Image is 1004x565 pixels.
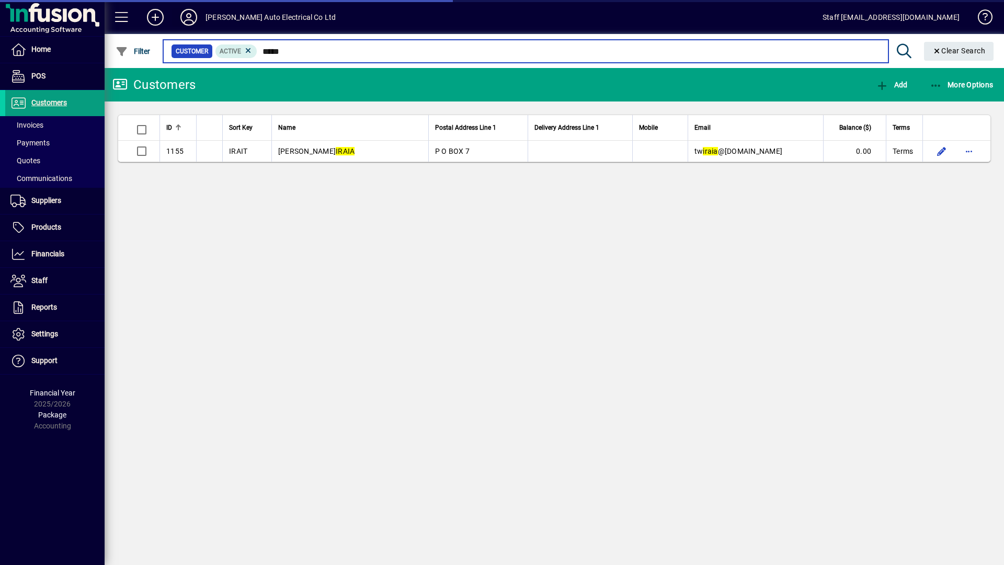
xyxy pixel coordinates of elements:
[113,42,153,61] button: Filter
[112,76,196,93] div: Customers
[933,143,950,160] button: Edit
[215,44,257,58] mat-chip: Activation Status: Active
[116,47,151,55] span: Filter
[5,63,105,89] a: POS
[823,141,886,162] td: 0.00
[38,411,66,419] span: Package
[278,122,295,133] span: Name
[229,122,253,133] span: Sort Key
[10,174,72,183] span: Communications
[924,42,994,61] button: Clear
[278,147,355,155] span: [PERSON_NAME]
[5,116,105,134] a: Invoices
[5,268,105,294] a: Staff
[694,122,711,133] span: Email
[139,8,172,27] button: Add
[31,196,61,205] span: Suppliers
[703,147,717,155] em: iraia
[30,389,75,397] span: Financial Year
[5,321,105,347] a: Settings
[435,147,470,155] span: P O BOX 7
[172,8,206,27] button: Profile
[5,348,105,374] a: Support
[5,152,105,169] a: Quotes
[31,250,64,258] span: Financials
[930,81,994,89] span: More Options
[166,122,172,133] span: ID
[534,122,599,133] span: Delivery Address Line 1
[31,356,58,365] span: Support
[31,72,45,80] span: POS
[639,122,681,133] div: Mobile
[823,9,960,26] div: Staff [EMAIL_ADDRESS][DOMAIN_NAME]
[5,188,105,214] a: Suppliers
[961,143,977,160] button: More options
[932,47,986,55] span: Clear Search
[31,98,67,107] span: Customers
[31,303,57,311] span: Reports
[5,169,105,187] a: Communications
[278,122,422,133] div: Name
[220,48,241,55] span: Active
[876,81,907,89] span: Add
[206,9,336,26] div: [PERSON_NAME] Auto Electrical Co Ltd
[176,46,208,56] span: Customer
[31,330,58,338] span: Settings
[435,122,496,133] span: Postal Address Line 1
[639,122,658,133] span: Mobile
[830,122,881,133] div: Balance ($)
[5,134,105,152] a: Payments
[166,147,184,155] span: 1155
[694,122,817,133] div: Email
[839,122,871,133] span: Balance ($)
[5,241,105,267] a: Financials
[31,276,48,285] span: Staff
[336,147,355,155] em: IRAIA
[927,75,996,94] button: More Options
[10,156,40,165] span: Quotes
[10,121,43,129] span: Invoices
[229,147,247,155] span: IRAIT
[893,122,910,133] span: Terms
[166,122,190,133] div: ID
[970,2,991,36] a: Knowledge Base
[5,214,105,241] a: Products
[5,37,105,63] a: Home
[873,75,910,94] button: Add
[31,223,61,231] span: Products
[893,146,913,156] span: Terms
[10,139,50,147] span: Payments
[5,295,105,321] a: Reports
[694,147,782,155] span: tw @[DOMAIN_NAME]
[31,45,51,53] span: Home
